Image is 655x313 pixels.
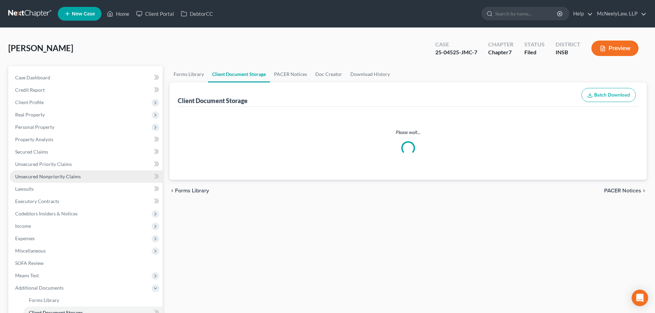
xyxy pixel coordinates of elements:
[15,235,35,241] span: Expenses
[178,97,248,105] div: Client Document Storage
[15,124,54,130] span: Personal Property
[170,188,209,193] button: chevron_left Forms Library
[10,133,163,146] a: Property Analysis
[103,8,133,20] a: Home
[208,66,270,82] a: Client Document Storage
[15,112,45,118] span: Real Property
[15,186,34,192] span: Lawsuits
[170,66,208,82] a: Forms Library
[15,136,53,142] span: Property Analysis
[10,71,163,84] a: Case Dashboard
[488,48,513,56] div: Chapter
[10,146,163,158] a: Secured Claims
[175,188,209,193] span: Forms Library
[346,66,394,82] a: Download History
[594,92,630,98] span: Batch Download
[556,41,580,48] div: District
[179,129,637,136] p: Please wait...
[15,198,59,204] span: Executory Contracts
[524,41,545,48] div: Status
[10,257,163,269] a: SOFA Review
[15,248,46,254] span: Miscellaneous
[488,41,513,48] div: Chapter
[311,66,346,82] a: Doc Creator
[177,8,216,20] a: DebtorCC
[15,87,45,93] span: Credit Report
[15,285,64,291] span: Additional Documents
[435,41,477,48] div: Case
[15,75,50,80] span: Case Dashboard
[170,188,175,193] i: chevron_left
[72,11,95,16] span: New Case
[10,158,163,170] a: Unsecured Priority Claims
[10,170,163,183] a: Unsecured Nonpriority Claims
[23,294,163,306] a: Forms Library
[15,174,81,179] span: Unsecured Nonpriority Claims
[10,183,163,195] a: Lawsuits
[270,66,311,82] a: PACER Notices
[604,188,647,193] button: PACER Notices chevron_right
[15,223,31,229] span: Income
[591,41,638,56] button: Preview
[641,188,647,193] i: chevron_right
[8,43,73,53] span: [PERSON_NAME]
[29,297,59,303] span: Forms Library
[15,272,39,278] span: Means Test
[435,48,477,56] div: 25-04525-JMC-7
[570,8,593,20] a: Help
[15,161,72,167] span: Unsecured Priority Claims
[556,48,580,56] div: INSB
[15,149,48,155] span: Secured Claims
[593,8,646,20] a: McNeelyLaw, LLP
[581,88,636,102] button: Batch Download
[15,99,44,105] span: Client Profile
[15,260,44,266] span: SOFA Review
[10,195,163,208] a: Executory Contracts
[524,48,545,56] div: Filed
[15,211,78,216] span: Codebtors Insiders & Notices
[632,290,648,306] div: Open Intercom Messenger
[495,7,558,20] input: Search by name...
[10,84,163,96] a: Credit Report
[509,49,512,55] span: 7
[133,8,177,20] a: Client Portal
[604,188,641,193] span: PACER Notices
